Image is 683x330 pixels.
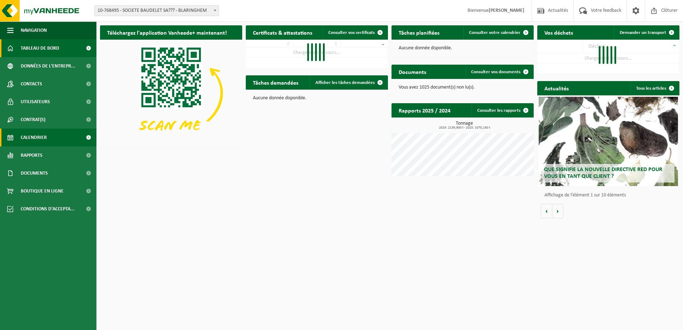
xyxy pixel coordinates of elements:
a: Tous les articles [630,81,679,95]
p: Affichage de l'élément 1 sur 10 éléments [544,193,676,198]
img: Download de VHEPlus App [100,40,242,146]
span: Calendrier [21,129,47,146]
span: 2024: 2139,900 t - 2025: 1070,160 t [395,126,534,130]
h3: Tonnage [395,121,534,130]
p: Vous avez 1025 document(s) non lu(s). [399,85,527,90]
span: 10-768495 - SOCIETE BAUDELET SA??? - BLARINGHEM [94,5,219,16]
strong: [PERSON_NAME] [489,8,524,13]
h2: Téléchargez l'application Vanheede+ maintenant! [100,25,234,39]
span: Afficher les tâches demandées [315,80,375,85]
a: Demander un transport [614,25,679,40]
a: Consulter vos certificats [323,25,387,40]
span: Utilisateurs [21,93,50,111]
span: Consulter vos documents [471,70,520,74]
span: Boutique en ligne [21,182,64,200]
h2: Tâches demandées [246,75,305,89]
h2: Rapports 2025 / 2024 [392,103,458,117]
span: Tableau de bord [21,39,59,57]
span: Documents [21,164,48,182]
p: Aucune donnée disponible. [399,46,527,51]
span: Contrat(s) [21,111,45,129]
a: Afficher les tâches demandées [310,75,387,90]
span: 10-768495 - SOCIETE BAUDELET SA??? - BLARINGHEM [95,6,219,16]
span: Que signifie la nouvelle directive RED pour vous en tant que client ? [544,167,662,179]
h2: Tâches planifiées [392,25,447,39]
span: Contacts [21,75,42,93]
span: Données de l'entrepr... [21,57,75,75]
button: Vorige [541,204,552,218]
span: Consulter vos certificats [328,30,375,35]
span: Conditions d'accepta... [21,200,75,218]
a: Consulter les rapports [472,103,533,117]
h2: Actualités [537,81,576,95]
h2: Vos déchets [537,25,580,39]
h2: Certificats & attestations [246,25,319,39]
span: Navigation [21,21,47,39]
a: Consulter vos documents [465,65,533,79]
h2: Documents [392,65,433,79]
span: Demander un transport [620,30,666,35]
button: Volgende [552,204,563,218]
a: Consulter votre calendrier [463,25,533,40]
p: Aucune donnée disponible. [253,96,381,101]
a: Que signifie la nouvelle directive RED pour vous en tant que client ? [539,97,678,186]
span: Consulter votre calendrier [469,30,520,35]
span: Rapports [21,146,43,164]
